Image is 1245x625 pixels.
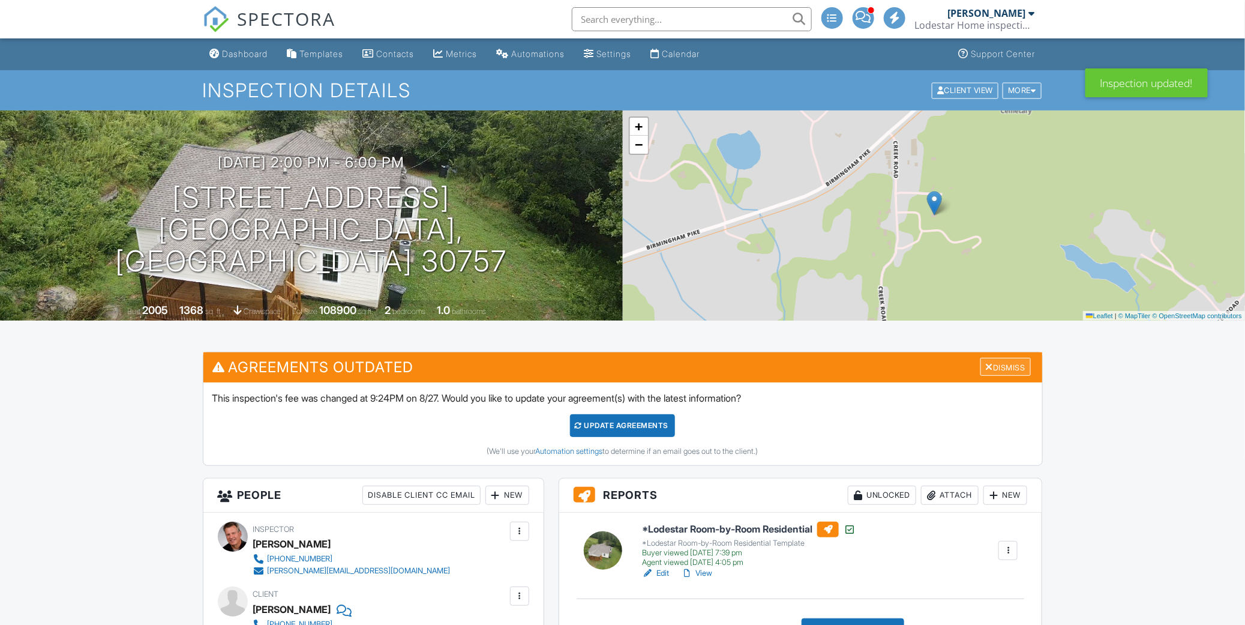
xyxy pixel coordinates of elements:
[362,486,481,505] div: Disable Client CC Email
[642,522,856,567] a: *Lodestar Room-by-Room Residential *Lodestar Room-by-Room Residential Template Buyer viewed [DATE...
[203,6,229,32] img: The Best Home Inspection Software - Spectora
[559,479,1042,513] h3: Reports
[142,304,168,316] div: 2005
[218,154,404,171] h3: [DATE] 2:00 pm - 6:00 pm
[203,382,1042,465] div: This inspection's fee was changed at 9:24PM on 8/27. Would you like to update your agreement(s) w...
[203,352,1042,382] h3: Agreements Outdated
[1153,312,1242,319] a: © OpenStreetMap contributors
[223,49,268,59] div: Dashboard
[253,535,331,553] div: [PERSON_NAME]
[681,567,712,579] a: View
[642,539,856,548] div: *Lodestar Room-by-Room Residential Template
[385,304,391,316] div: 2
[253,525,295,534] span: Inspector
[1115,312,1117,319] span: |
[1086,312,1113,319] a: Leaflet
[253,600,331,618] div: [PERSON_NAME]
[662,49,700,59] div: Calendar
[630,136,648,154] a: Zoom out
[392,307,425,316] span: bedrooms
[572,7,812,31] input: Search everything...
[646,43,705,65] a: Calendar
[253,565,451,577] a: [PERSON_NAME][EMAIL_ADDRESS][DOMAIN_NAME]
[485,486,529,505] div: New
[931,85,1001,94] a: Client View
[954,43,1040,65] a: Support Center
[980,358,1031,376] div: Dismiss
[1118,312,1151,319] a: © MapTiler
[1085,68,1208,97] div: Inspection updated!
[437,304,450,316] div: 1.0
[319,304,356,316] div: 108900
[205,43,273,65] a: Dashboard
[179,304,203,316] div: 1368
[635,137,643,152] span: −
[292,307,317,316] span: Lot Size
[268,566,451,576] div: [PERSON_NAME][EMAIL_ADDRESS][DOMAIN_NAME]
[642,567,669,579] a: Edit
[492,43,570,65] a: Automations (Advanced)
[19,182,604,277] h1: [STREET_ADDRESS] [GEOGRAPHIC_DATA], [GEOGRAPHIC_DATA] 30757
[205,307,222,316] span: sq. ft.
[921,486,979,505] div: Attach
[446,49,478,59] div: Metrics
[452,307,486,316] span: bathrooms
[1003,82,1042,98] div: More
[203,16,336,41] a: SPECTORA
[253,553,451,565] a: [PHONE_NUMBER]
[429,43,482,65] a: Metrics
[283,43,349,65] a: Templates
[580,43,637,65] a: Settings
[927,191,942,216] img: Marker
[630,118,648,136] a: Zoom in
[642,548,856,558] div: Buyer viewed [DATE] 7:39 pm
[971,49,1036,59] div: Support Center
[512,49,565,59] div: Automations
[268,554,333,564] div: [PHONE_NUMBER]
[300,49,344,59] div: Templates
[536,447,603,456] a: Automation settings
[948,7,1026,19] div: [PERSON_NAME]
[212,447,1033,456] div: (We'll use your to determine if an email goes out to the client.)
[570,414,675,437] div: Update Agreements
[377,49,415,59] div: Contacts
[597,49,632,59] div: Settings
[983,486,1027,505] div: New
[127,307,140,316] span: Built
[203,80,1043,101] h1: Inspection Details
[238,6,336,31] span: SPECTORA
[642,522,856,537] h6: *Lodestar Room-by-Room Residential
[848,486,916,505] div: Unlocked
[932,82,998,98] div: Client View
[244,307,281,316] span: crawlspace
[642,558,856,567] div: Agent viewed [DATE] 4:05 pm
[358,307,373,316] span: sq.ft.
[358,43,419,65] a: Contacts
[253,590,279,599] span: Client
[635,119,643,134] span: +
[203,479,544,513] h3: People
[915,19,1035,31] div: Lodestar Home inspections ,LLC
